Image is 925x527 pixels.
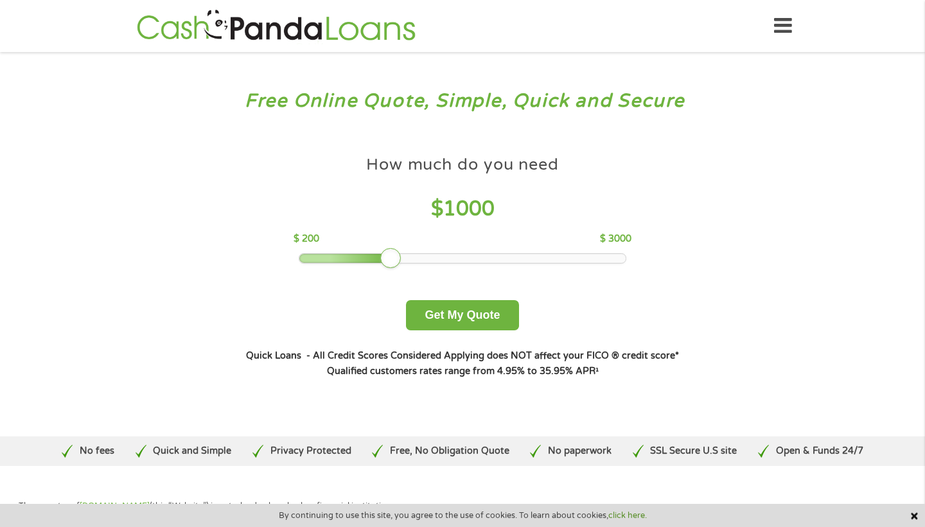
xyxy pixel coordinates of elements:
[776,444,863,458] p: Open & Funds 24/7
[37,89,888,113] h3: Free Online Quote, Simple, Quick and Secure
[246,350,441,361] strong: Quick Loans - All Credit Scores Considered
[366,154,559,175] h4: How much do you need
[270,444,351,458] p: Privacy Protected
[406,300,518,330] button: Get My Quote
[443,197,495,221] span: 1000
[390,444,509,458] p: Free, No Obligation Quote
[600,232,631,246] p: $ 3000
[294,232,319,246] p: $ 200
[153,444,231,458] p: Quick and Simple
[80,501,150,511] a: [DOMAIN_NAME]
[294,196,631,222] h4: $
[548,444,612,458] p: No paperwork
[80,444,114,458] p: No fees
[444,350,679,361] strong: Applying does NOT affect your FICO ® credit score*
[327,366,599,377] strong: Qualified customers rates range from 4.95% to 35.95% APR¹
[608,510,647,521] a: click here.
[133,8,419,44] img: GetLoanNow Logo
[728,503,841,515] h4: Contacts
[279,511,647,520] span: By continuing to use this site, you agree to the use of cookies. To learn about cookies,
[650,444,737,458] p: SSL Secure U.S site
